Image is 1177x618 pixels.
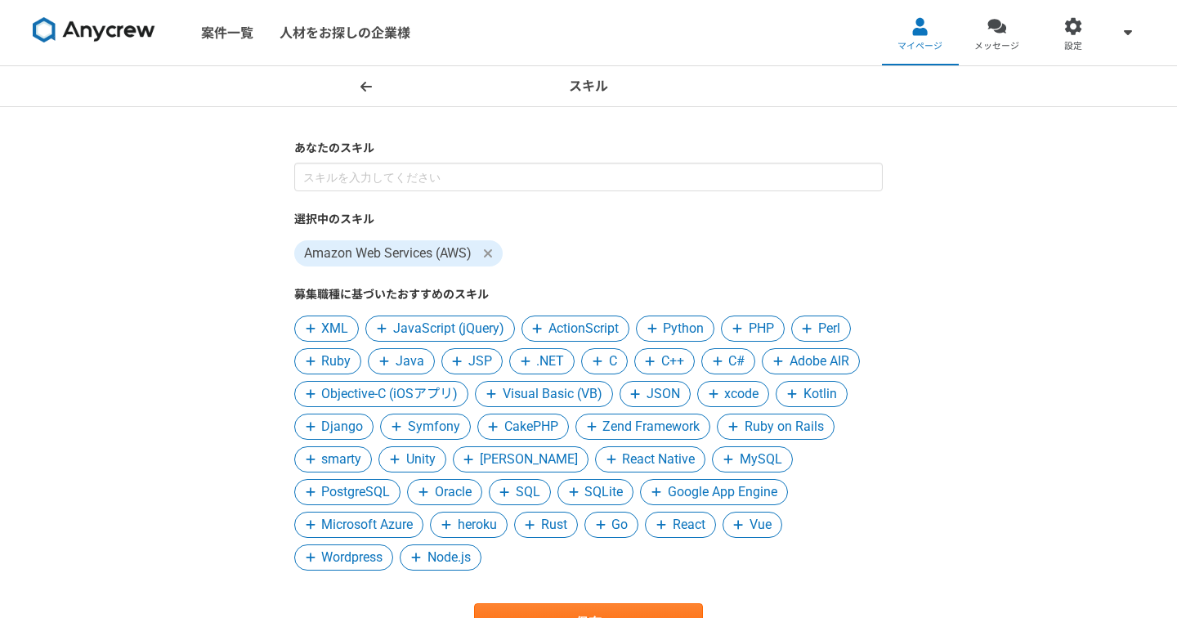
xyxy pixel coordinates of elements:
[609,352,617,371] span: C
[541,515,567,535] span: Rust
[503,384,602,404] span: Visual Basic (VB)
[622,450,695,469] span: React Native
[33,17,155,43] img: 8DqYSo04kwAAAAASUVORK5CYII=
[393,319,504,338] span: JavaScript (jQuery)
[408,417,460,437] span: Symfony
[974,40,1019,53] span: メッセージ
[321,548,383,567] span: Wordpress
[321,384,458,404] span: Objective-C (iOSアプリ)
[321,515,413,535] span: Microsoft Azure
[790,352,849,371] span: Adobe AIR
[740,450,782,469] span: MySQL
[468,352,492,371] span: JSP
[661,352,684,371] span: C++
[584,482,623,502] span: SQLite
[728,352,745,371] span: C#
[321,482,390,502] span: PostgreSQL
[321,417,363,437] span: Django
[480,450,578,469] span: [PERSON_NAME]
[435,482,472,502] span: Oracle
[294,140,883,157] label: あなたのスキル
[897,40,942,53] span: マイページ
[569,77,608,96] h1: スキル
[516,482,540,502] span: SQL
[294,211,883,228] label: 選択中のスキル
[304,244,472,263] span: Amazon Web Services (AWS)
[749,319,774,338] span: PHP
[673,515,705,535] span: React
[602,417,700,437] span: Zend Framework
[427,548,471,567] span: Node.js
[536,352,564,371] span: .NET
[321,319,348,338] span: XML
[750,515,772,535] span: Vue
[803,384,837,404] span: Kotlin
[294,286,883,303] label: 募集職種に基づいたおすすめのスキル
[668,482,777,502] span: Google App Engine
[611,515,628,535] span: Go
[663,319,704,338] span: Python
[548,319,619,338] span: ActionScript
[1064,40,1082,53] span: 設定
[647,384,680,404] span: JSON
[396,352,424,371] span: Java
[294,163,883,191] input: スキルを入力してください
[458,515,497,535] span: heroku
[724,384,759,404] span: xcode
[321,352,351,371] span: Ruby
[504,417,558,437] span: CakePHP
[406,450,436,469] span: Unity
[818,319,840,338] span: Perl
[321,450,361,469] span: smarty
[745,417,824,437] span: Ruby on Rails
